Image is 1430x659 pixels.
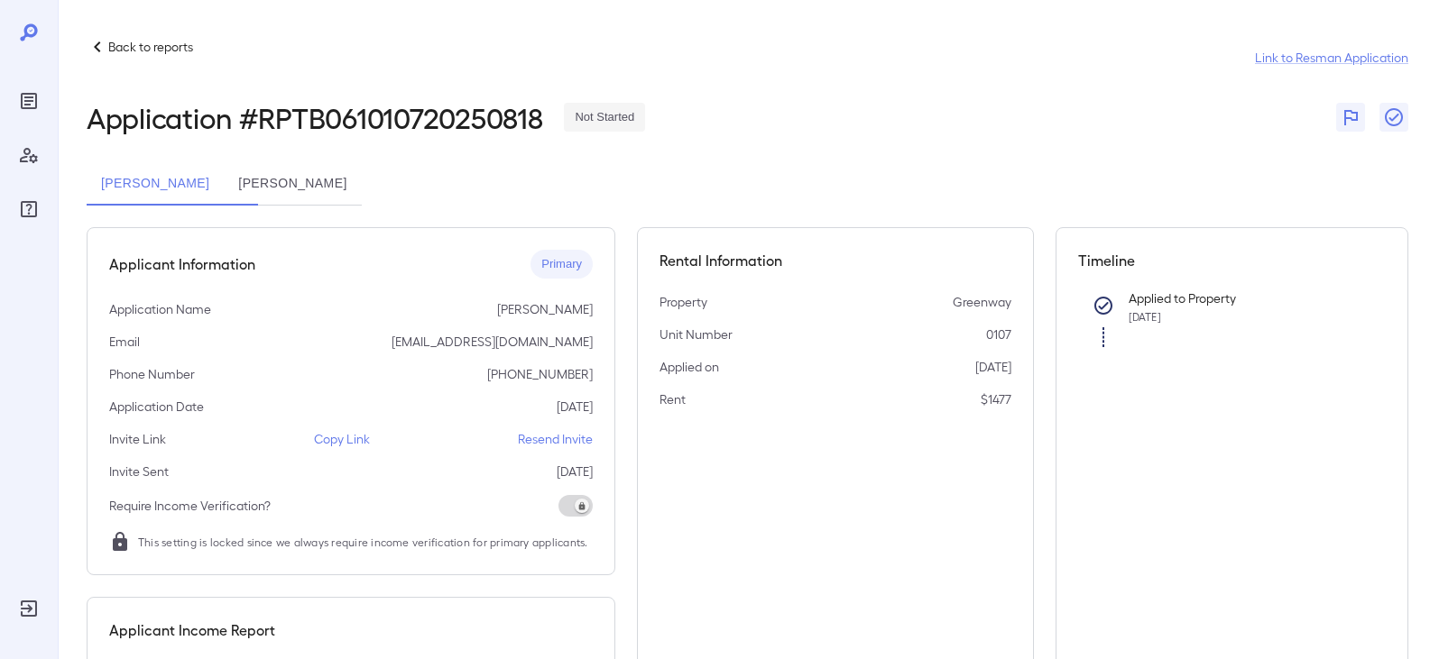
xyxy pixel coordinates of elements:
[660,358,719,376] p: Applied on
[109,398,204,416] p: Application Date
[1129,289,1358,307] p: Applied to Property
[14,195,43,224] div: FAQ
[138,533,588,551] span: This setting is locked since we always require income verification for primary applicants.
[1078,250,1387,271] h5: Timeline
[14,594,43,623] div: Log Out
[487,365,593,383] p: [PHONE_NUMBER]
[109,619,275,641] h5: Applicant Income Report
[660,390,686,408] p: Rent
[109,365,195,383] p: Phone Number
[530,256,593,273] span: Primary
[518,430,593,448] p: Resend Invite
[224,162,361,206] button: [PERSON_NAME]
[660,325,733,343] p: Unit Number
[557,398,593,416] p: [DATE]
[109,462,169,481] p: Invite Sent
[314,430,370,448] p: Copy Link
[564,109,645,126] span: Not Started
[1129,310,1161,323] span: [DATE]
[14,87,43,115] div: Reports
[1336,103,1365,132] button: Flag Report
[87,162,224,206] button: [PERSON_NAME]
[1255,49,1408,67] a: Link to Resman Application
[975,358,1011,376] p: [DATE]
[660,293,707,311] p: Property
[981,390,1011,408] p: $1477
[557,462,593,481] p: [DATE]
[108,38,193,56] p: Back to reports
[109,333,140,351] p: Email
[1379,103,1408,132] button: Close Report
[109,300,211,318] p: Application Name
[109,497,271,515] p: Require Income Verification?
[953,293,1011,311] p: Greenway
[986,325,1011,343] p: 0107
[87,101,542,133] h2: Application # RPTB061010720250818
[109,430,166,448] p: Invite Link
[109,253,255,275] h5: Applicant Information
[660,250,1011,271] h5: Rental Information
[497,300,593,318] p: [PERSON_NAME]
[392,333,593,351] p: [EMAIL_ADDRESS][DOMAIN_NAME]
[14,141,43,169] div: Manage Users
